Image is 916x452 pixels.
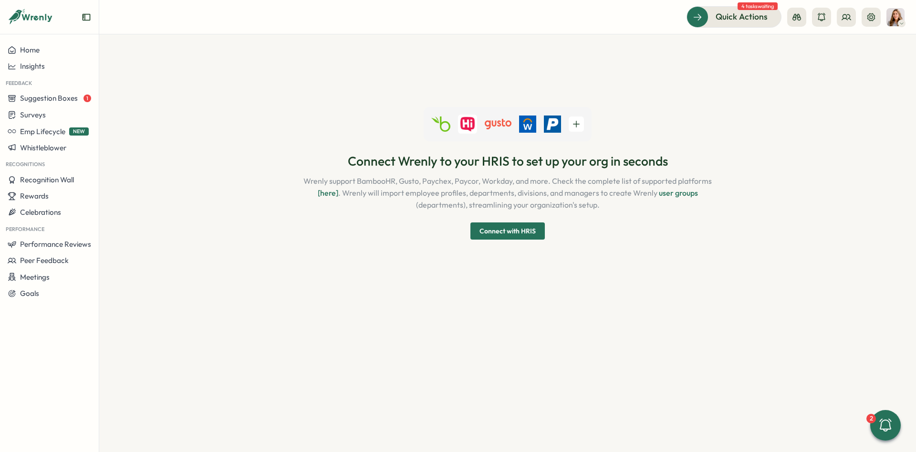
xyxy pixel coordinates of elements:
button: Connect with HRIS [470,222,545,240]
span: Suggestion Boxes [20,94,78,103]
span: Peer Feedback [20,256,69,265]
img: gusto [485,119,511,129]
button: Expand sidebar [82,12,91,22]
span: 4 tasks waiting [738,2,778,10]
span: Home [20,45,40,54]
span: Meetings [20,273,50,282]
span: Whistleblower [20,143,66,152]
span: 1 [83,95,91,102]
img: paychex [544,116,561,133]
a: user groups [659,188,698,198]
img: bamboohr [431,116,450,131]
img: workday [519,116,536,133]
h1: Connect Wrenly to your HRIS to set up your org in seconds [348,153,668,169]
div: 2 [866,414,876,423]
span: Celebrations [20,208,61,217]
span: Performance Reviews [20,240,91,249]
span: Connect with HRIS [479,228,536,234]
img: hibob [458,115,477,134]
button: Quick Actions [687,6,781,27]
img: Becky Romero [886,8,905,26]
span: Insights [20,62,45,71]
span: Quick Actions [716,11,768,23]
p: Wrenly support BambooHR, Gusto, Paychex, Paycor, Workday, and more. Check the complete list of su... [294,175,721,210]
span: Rewards [20,191,49,200]
span: Recognition Wall [20,175,74,184]
span: Goals [20,289,39,298]
span: Surveys [20,110,46,119]
span: NEW [69,127,89,136]
a: [here] [318,188,338,198]
span: Emp Lifecycle [20,127,65,136]
button: 2 [870,410,901,441]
